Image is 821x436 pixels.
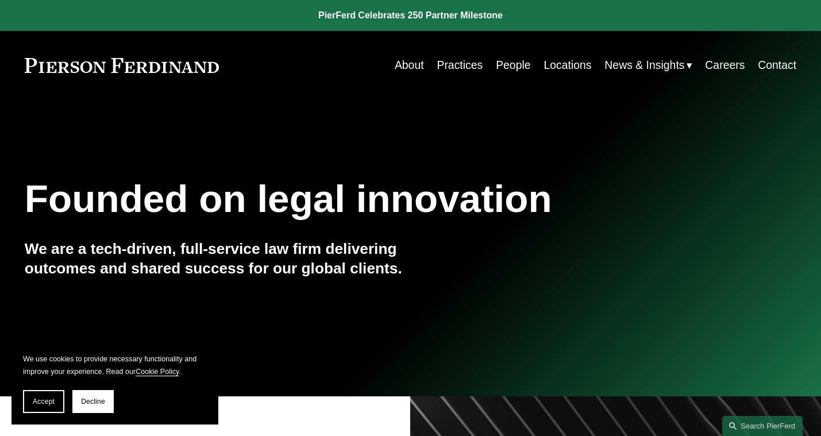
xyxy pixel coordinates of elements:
[544,54,591,76] a: Locations
[11,341,218,425] section: Cookie banner
[33,398,55,406] span: Accept
[72,390,114,413] button: Decline
[23,390,64,413] button: Accept
[23,353,207,379] p: We use cookies to provide necessary functionality and improve your experience. Read our .
[604,54,692,76] a: folder dropdown
[25,240,411,278] h4: We are a tech-driven, full-service law firm delivering outcomes and shared success for our global...
[136,368,179,376] a: Cookie Policy
[25,176,668,221] h1: Founded on legal innovation
[395,54,424,76] a: About
[705,54,745,76] a: Careers
[604,55,684,75] span: News & Insights
[722,416,803,436] a: Search this site
[758,54,796,76] a: Contact
[496,54,530,76] a: People
[437,54,483,76] a: Practices
[81,398,105,406] span: Decline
